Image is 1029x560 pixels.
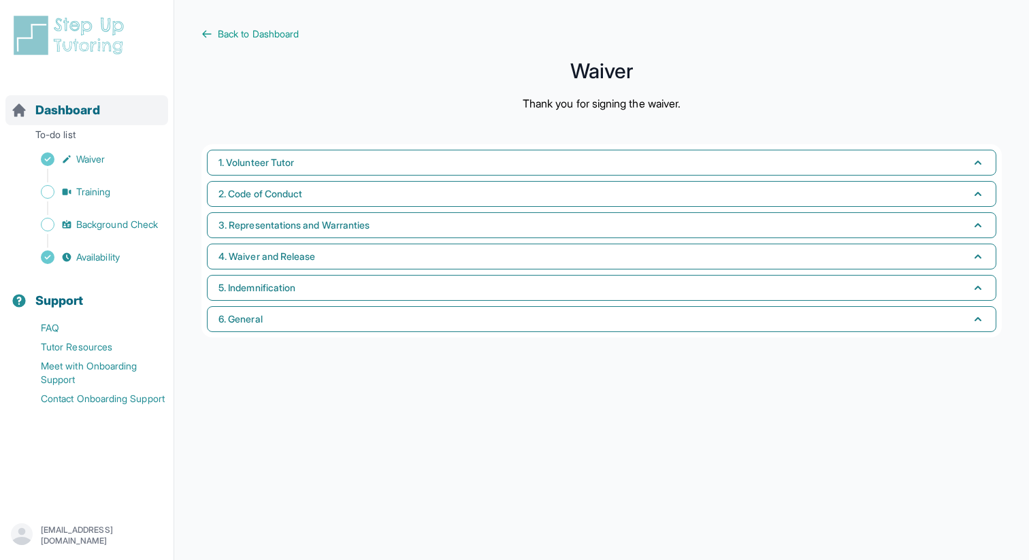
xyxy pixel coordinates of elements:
button: 4. Waiver and Release [207,244,996,269]
h1: Waiver [201,63,1002,79]
button: 6. General [207,306,996,332]
a: Meet with Onboarding Support [11,357,174,389]
span: 5. Indemnification [218,281,295,295]
span: Availability [76,250,120,264]
button: 3. Representations and Warranties [207,212,996,238]
a: Waiver [11,150,174,169]
span: Dashboard [35,101,100,120]
span: 1. Volunteer Tutor [218,156,294,169]
span: Support [35,291,84,310]
p: To-do list [5,128,168,147]
button: Support [5,269,168,316]
a: Tutor Resources [11,337,174,357]
span: 2. Code of Conduct [218,187,302,201]
button: 2. Code of Conduct [207,181,996,207]
a: Dashboard [11,101,100,120]
a: Training [11,182,174,201]
p: [EMAIL_ADDRESS][DOMAIN_NAME] [41,525,163,546]
span: Background Check [76,218,158,231]
p: Thank you for signing the waiver. [523,95,681,112]
span: 3. Representations and Warranties [218,218,370,232]
button: Dashboard [5,79,168,125]
a: Back to Dashboard [201,27,1002,41]
img: logo [11,14,132,57]
button: [EMAIL_ADDRESS][DOMAIN_NAME] [11,523,163,548]
button: 5. Indemnification [207,275,996,301]
a: Background Check [11,215,174,234]
span: Back to Dashboard [218,27,299,41]
a: Contact Onboarding Support [11,389,174,408]
a: Availability [11,248,174,267]
a: FAQ [11,318,174,337]
span: Training [76,185,111,199]
span: Waiver [76,152,105,166]
span: 4. Waiver and Release [218,250,315,263]
span: 6. General [218,312,263,326]
button: 1. Volunteer Tutor [207,150,996,176]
